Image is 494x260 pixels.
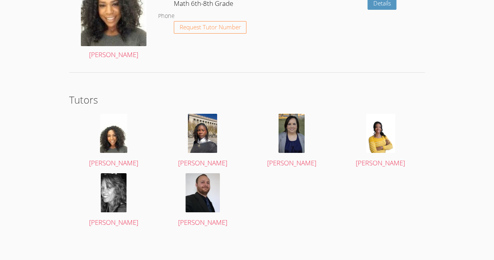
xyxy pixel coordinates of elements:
span: [PERSON_NAME] [356,158,405,167]
span: [PERSON_NAME] [89,218,138,227]
img: avatar.png [366,114,395,153]
a: [PERSON_NAME] [165,173,240,228]
span: [PERSON_NAME] [178,218,227,227]
img: IMG_8183.jpeg [188,114,217,153]
a: [PERSON_NAME] [254,114,329,169]
dt: Phone [158,11,175,21]
span: [PERSON_NAME] [89,158,138,167]
span: [PERSON_NAME] [267,158,316,167]
a: [PERSON_NAME] [343,114,417,169]
img: avatar.png [100,114,127,153]
a: [PERSON_NAME] [76,114,151,169]
span: [PERSON_NAME] [178,158,227,167]
h2: Tutors [69,92,425,107]
a: [PERSON_NAME] [165,114,240,169]
button: Request Tutor Number [174,21,247,34]
span: Request Tutor Number [180,24,241,30]
img: Amy_Povondra_Headshot.jpg [101,173,127,212]
img: avatar.png [185,173,220,212]
a: [PERSON_NAME] [76,173,151,228]
img: avatar.png [278,114,305,153]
